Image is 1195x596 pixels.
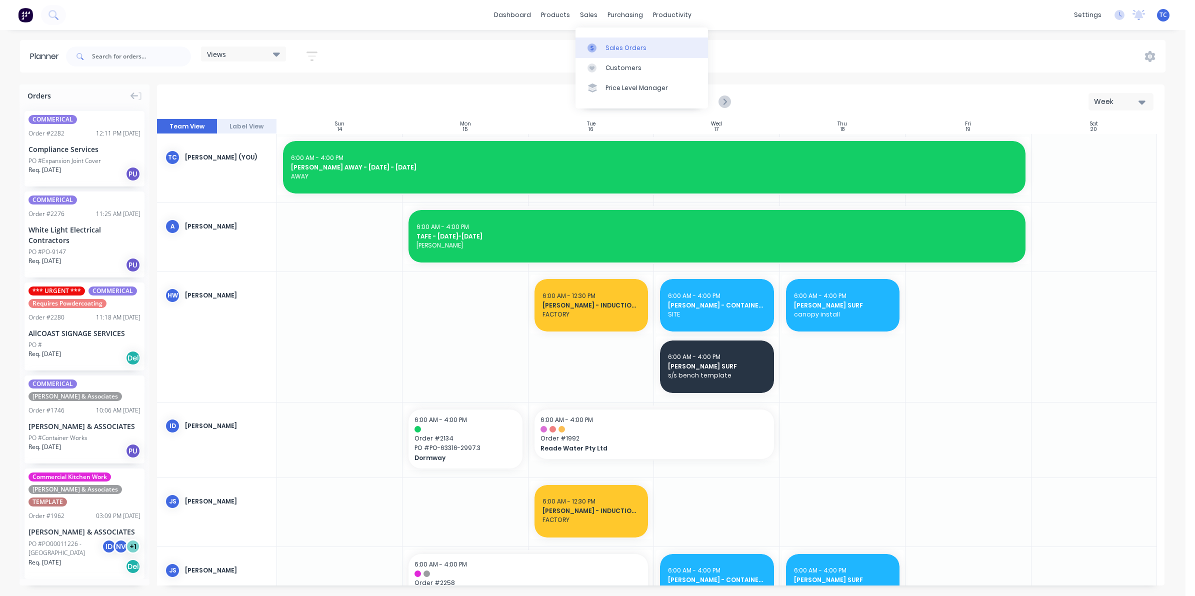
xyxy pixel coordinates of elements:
[414,443,516,452] span: PO # PO-63316-2997.3
[101,539,116,554] div: ID
[28,442,61,451] span: Req. [DATE]
[460,121,471,127] div: Mon
[416,222,469,231] span: 6:00 AM - 4:00 PM
[668,371,765,380] span: s/s bench template
[217,119,277,134] button: Label View
[540,415,593,424] span: 6:00 AM - 4:00 PM
[125,166,140,181] div: PU
[335,121,344,127] div: Sun
[28,526,140,537] div: [PERSON_NAME] & ASSOCIATES
[605,83,668,92] div: Price Level Manager
[542,310,640,319] span: FACTORY
[30,50,64,62] div: Planner
[28,313,64,322] div: Order # 2280
[165,219,180,234] div: A
[96,209,140,218] div: 11:25 AM [DATE]
[840,127,844,132] div: 18
[125,443,140,458] div: PU
[88,286,137,295] span: COMMERICAL
[668,310,765,319] span: SITE
[1069,7,1106,22] div: settings
[542,515,640,524] span: FACTORY
[185,566,268,575] div: [PERSON_NAME]
[125,350,140,365] div: Del
[28,195,77,204] span: COMMERICAL
[1159,10,1167,19] span: TC
[92,46,191,66] input: Search for orders...
[28,349,61,358] span: Req. [DATE]
[165,563,180,578] div: JS
[28,328,140,338] div: AllCOAST SIGNAGE SERVICES
[837,121,847,127] div: Thu
[414,578,642,587] span: Order # 2258
[337,127,342,132] div: 14
[96,406,140,415] div: 10:06 AM [DATE]
[416,232,1017,241] span: TAFE - [DATE]-[DATE]
[28,224,140,245] div: White Light Electrical Contractors
[28,379,77,388] span: COMMERICAL
[414,415,467,424] span: 6:00 AM - 4:00 PM
[28,209,64,218] div: Order # 2276
[575,58,708,78] a: Customers
[28,247,66,256] div: PO #PO-9147
[605,43,646,52] div: Sales Orders
[794,310,891,319] span: canopy install
[794,291,846,300] span: 6:00 AM - 4:00 PM
[414,453,506,462] span: Dormway
[125,559,140,574] div: Del
[28,421,140,431] div: [PERSON_NAME] & ASSOCIATES
[463,127,467,132] div: 15
[668,291,720,300] span: 6:00 AM - 4:00 PM
[28,558,61,567] span: Req. [DATE]
[648,7,696,22] div: productivity
[575,78,708,98] a: Price Level Manager
[1090,127,1097,132] div: 20
[125,539,140,554] div: + 1
[28,392,122,401] span: [PERSON_NAME] & Associates
[125,257,140,272] div: PU
[28,144,140,154] div: Compliance Services
[165,150,180,165] div: TC
[668,362,765,371] span: [PERSON_NAME] SURF
[536,7,575,22] div: products
[291,172,1017,181] span: AWAY
[28,340,42,349] div: PO #
[414,560,467,568] span: 6:00 AM - 4:00 PM
[185,153,268,162] div: [PERSON_NAME] (You)
[113,539,128,554] div: NV
[28,165,61,174] span: Req. [DATE]
[96,313,140,322] div: 11:18 AM [DATE]
[165,288,180,303] div: HW
[587,121,595,127] div: Tue
[668,352,720,361] span: 6:00 AM - 4:00 PM
[96,511,140,520] div: 03:09 PM [DATE]
[185,291,268,300] div: [PERSON_NAME]
[542,301,640,310] span: [PERSON_NAME] - INDUCTIONS TO ALL MACHINES
[965,121,971,127] div: Fri
[185,497,268,506] div: [PERSON_NAME]
[575,37,708,57] a: Sales Orders
[668,575,765,584] span: [PERSON_NAME] - CONTAINER TEMPLATING
[28,299,106,308] span: Requires Powdercoating
[714,127,718,132] div: 17
[575,7,602,22] div: sales
[966,127,970,132] div: 19
[28,433,87,442] div: PO #Container Works
[28,406,64,415] div: Order # 1746
[28,156,101,165] div: PO #Expansion Joint Cover
[668,566,720,574] span: 6:00 AM - 4:00 PM
[414,434,516,443] span: Order # 2134
[711,121,722,127] div: Wed
[794,575,891,584] span: [PERSON_NAME] SURF
[28,115,77,124] span: COMMERICAL
[185,421,268,430] div: [PERSON_NAME]
[207,49,226,59] span: Views
[668,584,765,593] span: SITE
[416,241,1017,250] span: [PERSON_NAME]
[28,472,111,481] span: Commercial Kitchen Work
[28,256,61,265] span: Req. [DATE]
[28,485,122,494] span: [PERSON_NAME] & Associates
[18,7,33,22] img: Factory
[588,127,593,132] div: 16
[28,497,67,506] span: TEMPLATE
